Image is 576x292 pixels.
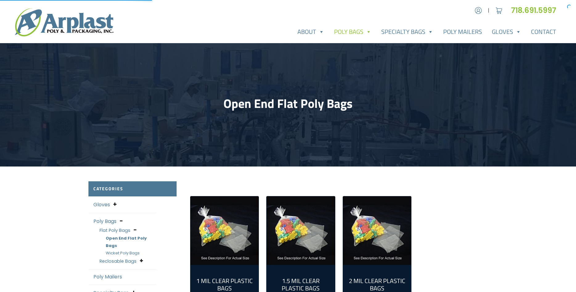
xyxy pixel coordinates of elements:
[190,196,259,265] a: Visit product category 1 Mil Clear Plastic Bags
[93,273,122,280] a: Poly Mailers
[88,96,488,111] h1: Open End Flat Poly Bags
[343,196,411,265] img: 2 Mil Clear Plastic Bags
[438,26,487,38] a: Poly Mailers
[15,8,113,36] img: logo
[511,5,561,15] a: 718.691.5997
[100,258,137,264] a: Reclosable Bags
[106,235,147,249] a: Open End Flat Poly Bags
[106,250,140,256] a: Wicket Poly Bags
[267,196,335,265] img: 1.5 Mil Clear Plastic Bags
[100,227,130,233] a: Flat Poly Bags
[267,196,335,265] a: Visit product category 1.5 Mil Clear Plastic Bags
[329,26,376,38] a: Poly Bags
[272,277,330,292] h2: 1.5 Mil Clear Plastic Bags
[292,26,329,38] a: About
[93,218,116,225] a: Poly Bags
[190,196,259,265] img: 1 Mil Clear Plastic Bags
[376,26,438,38] a: Specialty Bags
[343,196,411,265] a: Visit product category 2 Mil Clear Plastic Bags
[526,26,561,38] a: Contact
[488,7,489,14] span: |
[88,181,177,196] h2: Categories
[93,201,110,208] a: Gloves
[487,26,526,38] a: Gloves
[195,277,254,292] h2: 1 Mil Clear Plastic Bags
[348,277,406,292] h2: 2 Mil Clear Plastic Bags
